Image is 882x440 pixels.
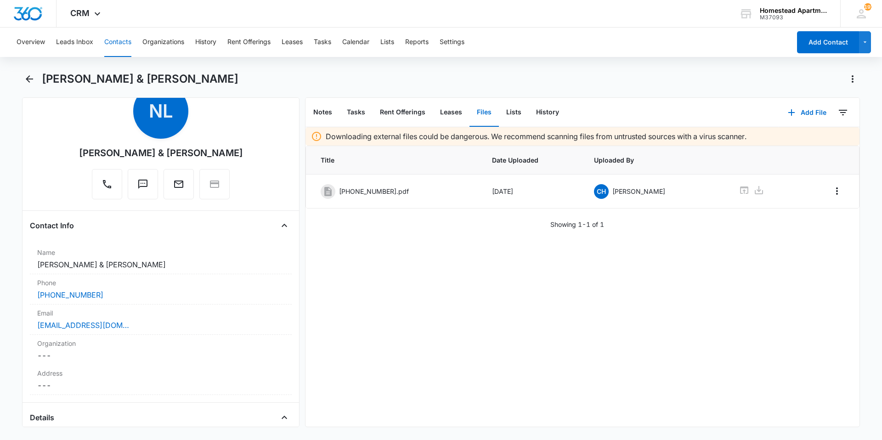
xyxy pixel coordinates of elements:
div: Organization--- [30,335,292,365]
button: Close [277,218,292,233]
button: Actions [845,72,860,86]
button: Add File [779,102,836,124]
button: Filters [836,105,850,120]
button: Leases [433,98,469,127]
button: Reports [405,28,429,57]
button: Overview [17,28,45,57]
button: Lists [499,98,529,127]
h4: Contact Info [30,220,74,231]
button: Call [92,169,122,199]
label: Name [37,248,284,257]
span: Title [321,155,470,165]
a: [EMAIL_ADDRESS][DOMAIN_NAME] [37,320,129,331]
label: Address [37,368,284,378]
button: Lists [380,28,394,57]
button: Files [469,98,499,127]
label: Email [37,308,284,318]
span: 192 [864,3,871,11]
h4: Details [30,412,54,423]
dd: --- [37,380,284,391]
button: Email [164,169,194,199]
div: account id [760,14,827,21]
button: Organizations [142,28,184,57]
td: [DATE] [481,175,583,209]
p: [PHONE_NUMBER].pdf [339,186,409,196]
div: [PERSON_NAME] & [PERSON_NAME] [79,146,243,160]
button: Rent Offerings [373,98,433,127]
button: Leases [282,28,303,57]
dd: --- [37,350,284,361]
div: Phone[PHONE_NUMBER] [30,274,292,305]
button: Calendar [342,28,369,57]
dd: [PERSON_NAME] & [PERSON_NAME] [37,259,284,270]
a: [PHONE_NUMBER] [37,289,103,300]
a: Call [92,183,122,191]
span: NL [133,84,188,139]
button: Tasks [314,28,331,57]
button: Contacts [104,28,131,57]
button: Leads Inbox [56,28,93,57]
div: account name [760,7,827,14]
span: Uploaded By [594,155,716,165]
a: Text [128,183,158,191]
p: Downloading external files could be dangerous. We recommend scanning files from untrusted sources... [326,131,746,142]
div: notifications count [864,3,871,11]
button: Notes [306,98,339,127]
button: Back [22,72,36,86]
div: Address--- [30,365,292,395]
a: Email [164,183,194,191]
button: Rent Offerings [227,28,271,57]
button: Settings [440,28,464,57]
button: History [195,28,216,57]
h1: [PERSON_NAME] & [PERSON_NAME] [42,72,238,86]
span: CH [594,184,609,199]
div: Email[EMAIL_ADDRESS][DOMAIN_NAME] [30,305,292,335]
label: Phone [37,278,284,288]
label: Organization [37,338,284,348]
p: Showing 1-1 of 1 [550,220,604,229]
button: Text [128,169,158,199]
button: History [529,98,566,127]
div: Name[PERSON_NAME] & [PERSON_NAME] [30,244,292,274]
p: [PERSON_NAME] [612,186,665,196]
span: Date Uploaded [492,155,572,165]
button: Close [277,410,292,425]
button: Overflow Menu [830,184,844,198]
button: Add Contact [797,31,859,53]
span: CRM [70,8,90,18]
button: Tasks [339,98,373,127]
